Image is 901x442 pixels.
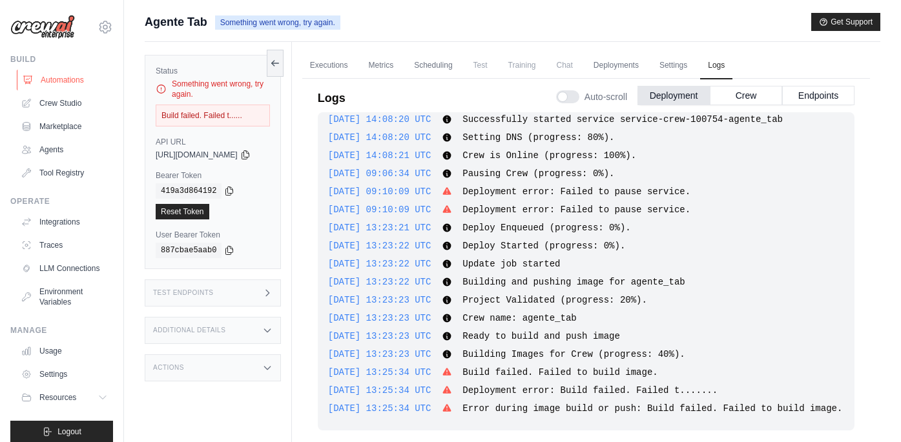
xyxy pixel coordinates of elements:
[836,380,901,442] iframe: Chat Widget
[462,277,685,287] span: Building and pushing image for agente_tab
[462,241,625,251] span: Deploy Started (progress: 0%).
[156,243,222,258] code: 887cbae5aab0
[153,326,225,334] h3: Additional Details
[156,137,270,147] label: API URL
[549,52,581,78] span: Chat is not available until the deployment is complete
[501,52,544,78] span: Training is not available until the deployment is complete
[215,15,340,30] span: Something went wrong, try again.
[156,150,238,160] span: [URL][DOMAIN_NAME]
[462,205,690,215] span: Deployment error: Failed to pause service.
[462,259,560,269] span: Update job started
[328,114,431,125] span: [DATE] 14:08:20 UTC
[10,15,75,39] img: Logo
[10,54,113,65] div: Build
[16,341,113,361] a: Usage
[328,403,431,414] span: [DATE] 13:25:34 UTC
[328,331,431,341] span: [DATE] 13:23:23 UTC
[462,313,576,323] span: Crew name: agente_tab
[406,52,460,79] a: Scheduling
[156,105,270,126] div: Build failed. Failed t......
[328,168,431,179] span: [DATE] 09:06:34 UTC
[811,13,880,31] button: Get Support
[16,281,113,312] a: Environment Variables
[156,230,270,240] label: User Bearer Token
[16,212,113,232] a: Integrations
[328,367,431,377] span: [DATE] 13:25:34 UTC
[462,367,658,377] span: Build failed. Failed to build image.
[156,204,209,219] a: Reset Token
[637,86,710,105] button: Deployment
[10,325,113,336] div: Manage
[466,52,495,78] span: Test
[16,235,113,256] a: Traces
[328,349,431,359] span: [DATE] 13:23:23 UTC
[328,277,431,287] span: [DATE] 13:23:22 UTC
[710,86,782,105] button: Crew
[462,150,636,161] span: Crew is Online (progress: 100%).
[328,132,431,143] span: [DATE] 14:08:20 UTC
[328,150,431,161] span: [DATE] 14:08:21 UTC
[462,295,647,305] span: Project Validated (progress: 20%).
[586,52,647,79] a: Deployments
[153,289,214,297] h3: Test Endpoints
[462,186,690,197] span: Deployment error: Failed to pause service.
[328,313,431,323] span: [DATE] 13:23:23 UTC
[302,52,356,79] a: Executions
[462,385,718,396] span: Deployment error: Build failed. Failed t.......
[16,139,113,160] a: Agents
[700,52,732,79] a: Logs
[328,385,431,396] span: [DATE] 13:25:34 UTC
[462,114,783,125] span: Successfully started service service-crew-100754-agente_tab
[16,387,113,408] button: Resources
[156,79,270,99] div: Something went wrong, try again.
[39,392,76,403] span: Resources
[328,259,431,269] span: [DATE] 13:23:22 UTC
[156,66,270,76] label: Status
[782,86,854,105] button: Endpoints
[462,168,614,179] span: Pausing Crew (progress: 0%).
[462,223,630,233] span: Deploy Enqueued (progress: 0%).
[462,331,620,341] span: Ready to build and push image
[328,186,431,197] span: [DATE] 09:10:09 UTC
[153,364,184,372] h3: Actions
[585,90,627,103] span: Auto-scroll
[16,258,113,279] a: LLM Connections
[57,427,81,437] span: Logout
[652,52,695,79] a: Settings
[836,380,901,442] div: Widget de chat
[16,93,113,114] a: Crew Studio
[156,183,222,199] code: 419a3d864192
[17,70,114,90] a: Automations
[10,196,113,206] div: Operate
[16,364,113,385] a: Settings
[361,52,402,79] a: Metrics
[462,349,685,359] span: Building Images for Crew (progress: 40%).
[16,163,113,183] a: Tool Registry
[145,13,207,31] span: Agente Tab
[462,132,614,143] span: Setting DNS (progress: 80%).
[156,170,270,181] label: Bearer Token
[16,116,113,137] a: Marketplace
[462,403,842,414] span: Error during image build or push: Build failed. Failed to build image.
[318,89,346,107] p: Logs
[328,223,431,233] span: [DATE] 13:23:21 UTC
[328,241,431,251] span: [DATE] 13:23:22 UTC
[328,205,431,215] span: [DATE] 09:10:09 UTC
[328,295,431,305] span: [DATE] 13:23:23 UTC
